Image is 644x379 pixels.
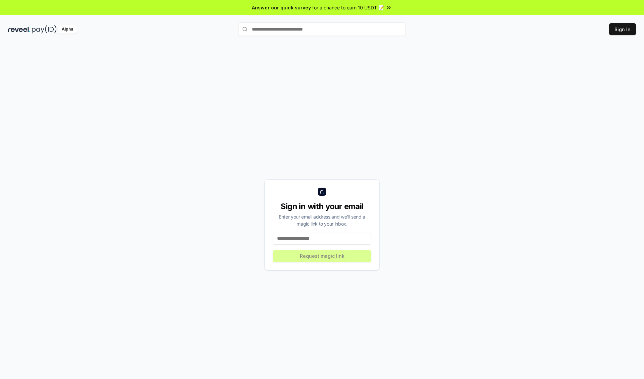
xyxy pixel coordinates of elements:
div: Alpha [58,25,77,34]
img: pay_id [32,25,57,34]
button: Sign In [609,23,636,35]
span: Answer our quick survey [252,4,311,11]
span: for a chance to earn 10 USDT 📝 [312,4,384,11]
img: reveel_dark [8,25,31,34]
div: Sign in with your email [273,201,371,212]
img: logo_small [318,188,326,196]
div: Enter your email address and we’ll send a magic link to your inbox. [273,213,371,227]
